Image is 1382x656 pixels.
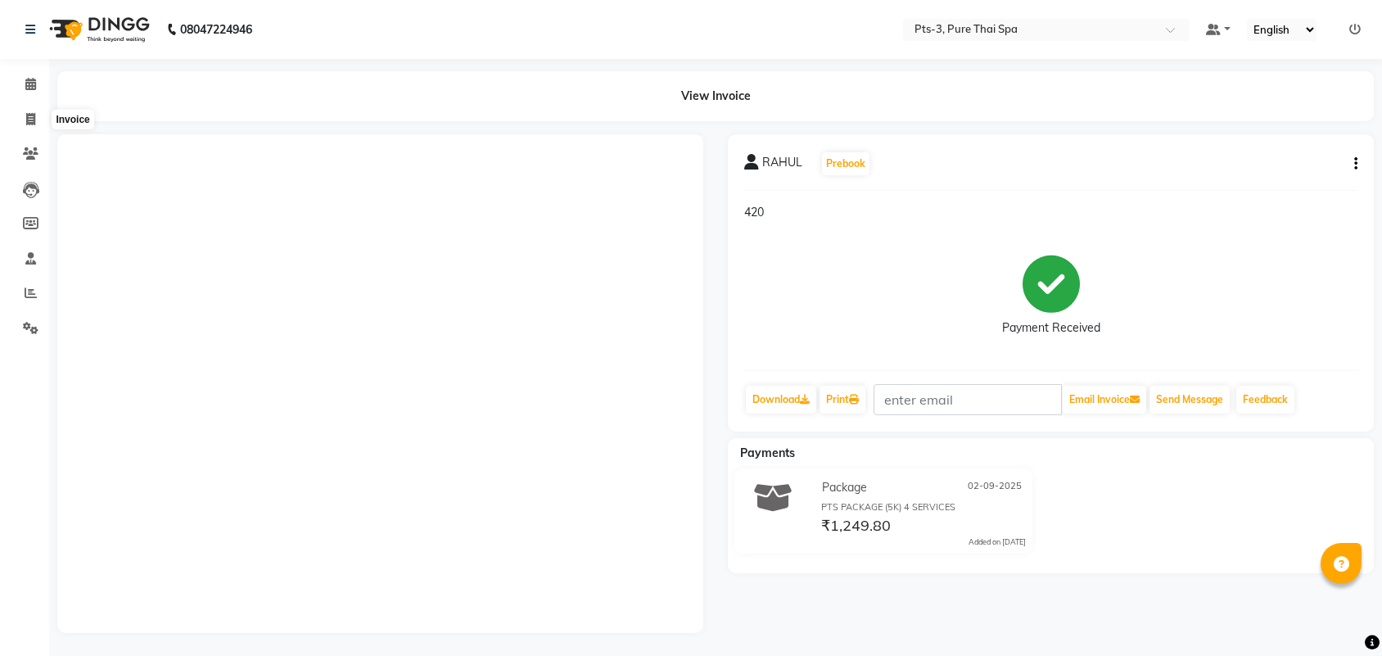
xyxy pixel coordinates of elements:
[1236,386,1294,414] a: Feedback
[874,384,1062,415] input: enter email
[746,386,816,414] a: Download
[968,479,1022,496] span: 02-09-2025
[744,204,1357,221] p: 420
[1063,386,1146,414] button: Email Invoice
[1313,590,1366,640] iframe: chat widget
[821,516,891,539] span: ₹1,249.80
[42,7,154,52] img: logo
[52,110,93,129] div: Invoice
[820,386,865,414] a: Print
[1149,386,1230,414] button: Send Message
[821,500,1025,514] div: PTS PACKAGE (5K) 4 SERVICES
[822,152,869,175] button: Prebook
[969,536,1026,548] div: Added on [DATE]
[180,7,252,52] b: 08047224946
[762,154,802,177] span: RAHUL
[57,71,1374,121] div: View Invoice
[740,446,795,460] span: Payments
[822,479,867,496] span: Package
[1002,319,1100,337] div: Payment Received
